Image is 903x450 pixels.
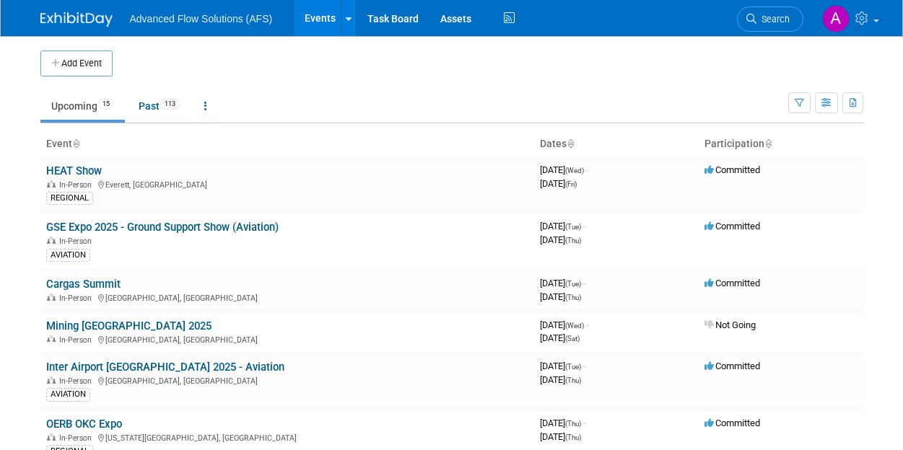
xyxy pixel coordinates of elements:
span: (Wed) [565,322,584,330]
span: [DATE] [540,332,580,343]
span: [DATE] [540,431,581,442]
th: Dates [534,132,699,156]
div: REGIONAL [46,192,93,205]
span: (Fri) [565,180,577,188]
div: [GEOGRAPHIC_DATA], [GEOGRAPHIC_DATA] [46,333,528,345]
span: 15 [98,99,114,110]
a: Past113 [128,92,191,120]
span: Committed [704,418,760,428]
a: Upcoming15 [40,92,125,120]
span: (Thu) [565,433,581,441]
span: Search [756,14,790,25]
span: - [583,278,585,288]
span: [DATE] [540,374,581,385]
span: [DATE] [540,361,585,371]
img: In-Person Event [47,433,56,441]
span: [DATE] [540,178,577,189]
a: Sort by Event Name [72,138,79,149]
span: (Wed) [565,167,584,175]
span: (Thu) [565,376,581,384]
span: In-Person [59,376,96,386]
th: Event [40,132,534,156]
a: Search [737,6,803,32]
span: In-Person [59,294,96,303]
span: [DATE] [540,234,581,245]
img: In-Person Event [47,335,56,343]
span: (Thu) [565,420,581,428]
a: Cargas Summit [46,278,121,291]
div: [GEOGRAPHIC_DATA], [GEOGRAPHIC_DATA] [46,374,528,386]
span: [DATE] [540,291,581,302]
a: OERB OKC Expo [46,418,122,431]
span: In-Person [59,180,96,190]
img: In-Person Event [47,294,56,301]
span: (Tue) [565,223,581,231]
a: HEAT Show [46,164,102,177]
span: Committed [704,164,760,175]
span: [DATE] [540,221,585,231]
a: Sort by Start Date [567,138,574,149]
img: In-Person Event [47,237,56,244]
span: Committed [704,221,760,231]
span: 113 [160,99,180,110]
span: (Thu) [565,294,581,301]
a: Inter Airport [GEOGRAPHIC_DATA] 2025 - Aviation [46,361,284,374]
span: Advanced Flow Solutions (AFS) [130,13,273,25]
span: In-Person [59,237,96,246]
span: Committed [704,278,760,288]
span: (Tue) [565,363,581,371]
a: Mining [GEOGRAPHIC_DATA] 2025 [46,319,211,332]
span: Not Going [704,319,756,330]
span: In-Person [59,335,96,345]
span: (Sat) [565,335,580,343]
div: AVIATION [46,388,90,401]
button: Add Event [40,50,113,76]
span: - [583,221,585,231]
span: - [586,319,588,330]
img: ExhibitDay [40,12,113,27]
th: Participation [699,132,863,156]
img: Alyson Makin [822,5,850,32]
span: - [583,361,585,371]
img: In-Person Event [47,180,56,187]
img: In-Person Event [47,376,56,384]
span: [DATE] [540,319,588,330]
span: In-Person [59,433,96,443]
span: [DATE] [540,164,588,175]
div: AVIATION [46,249,90,262]
a: GSE Expo 2025 - Ground Support Show (Aviation) [46,221,279,234]
div: [GEOGRAPHIC_DATA], [GEOGRAPHIC_DATA] [46,291,528,303]
span: Committed [704,361,760,371]
div: Everett, [GEOGRAPHIC_DATA] [46,178,528,190]
span: [DATE] [540,418,585,428]
span: [DATE] [540,278,585,288]
span: (Thu) [565,237,581,244]
span: (Tue) [565,280,581,288]
span: - [586,164,588,175]
a: Sort by Participation Type [764,138,772,149]
div: [US_STATE][GEOGRAPHIC_DATA], [GEOGRAPHIC_DATA] [46,431,528,443]
span: - [583,418,585,428]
